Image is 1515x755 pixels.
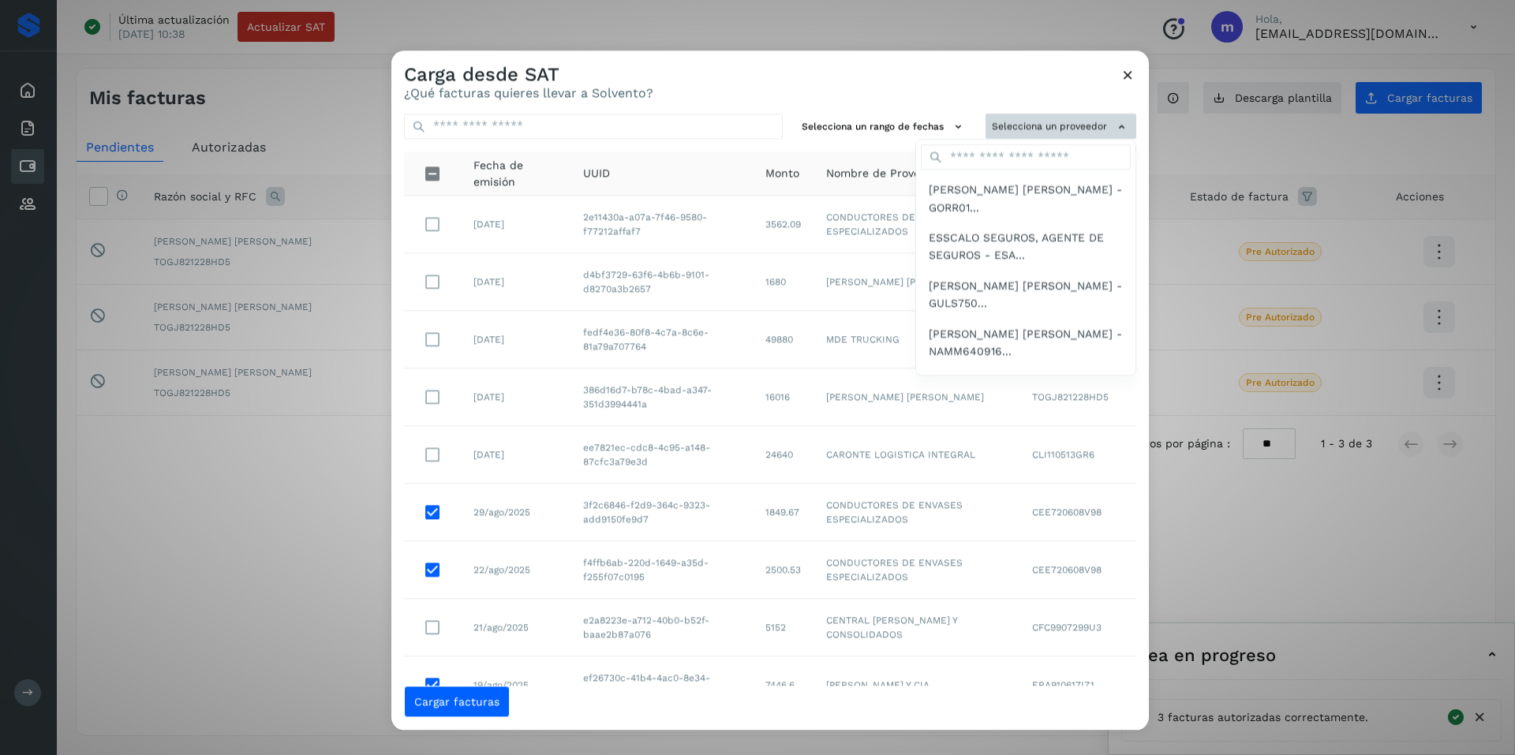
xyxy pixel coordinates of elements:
[916,319,1135,367] div: JOSE MANUEL NAVA MONTEMAYOR - NAMM640916626
[916,222,1135,271] div: ESSCALO SEGUROS, AGENTE DE SEGUROS - ESA2012145V5
[916,367,1135,415] div: IRMA ESTELA ANCHONDO GOMEZ - AOGI661001B62
[929,373,1123,409] span: [PERSON_NAME] [PERSON_NAME] - AOGI661001B...
[916,271,1135,319] div: SONIA VERONICA GUAJARDO LOZANO - GULS750420N29
[929,229,1123,264] span: ESSCALO SEGUROS, AGENTE DE SEGUROS - ESA...
[929,325,1123,361] span: [PERSON_NAME] [PERSON_NAME] - NAMM640916...
[929,181,1123,217] span: [PERSON_NAME] [PERSON_NAME] - GORR01...
[916,175,1135,223] div: ROBERTO JAIR GONZALEZ RODRIGUEZ - GORR010220TG6
[929,277,1123,312] span: [PERSON_NAME] [PERSON_NAME] - GULS750...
